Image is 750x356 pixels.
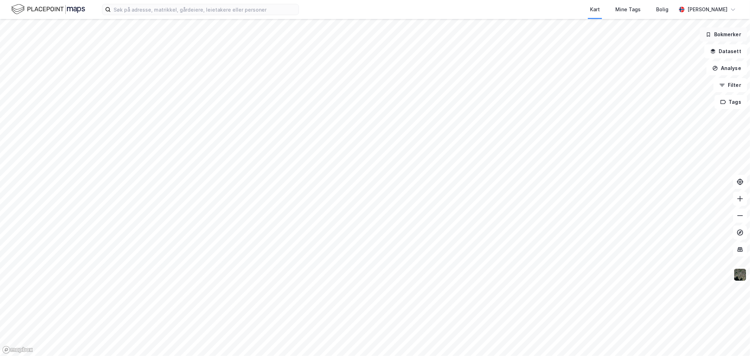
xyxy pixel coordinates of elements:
button: Analyse [706,61,747,75]
div: [PERSON_NAME] [687,5,727,14]
input: Søk på adresse, matrikkel, gårdeiere, leietakere eller personer [111,4,299,15]
img: 9k= [733,268,747,281]
div: Kart [590,5,600,14]
button: Bokmerker [700,27,747,42]
iframe: Chat Widget [715,322,750,356]
div: Bolig [656,5,668,14]
img: logo.f888ab2527a4732fd821a326f86c7f29.svg [11,3,85,15]
a: Mapbox homepage [2,346,33,354]
div: Kontrollprogram for chat [715,322,750,356]
button: Datasett [704,44,747,58]
div: Mine Tags [615,5,641,14]
button: Filter [713,78,747,92]
button: Tags [714,95,747,109]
